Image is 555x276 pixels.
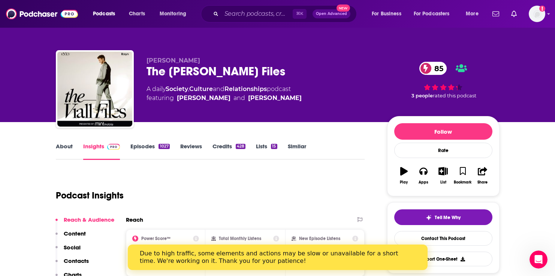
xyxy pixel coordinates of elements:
span: 3 people [411,93,433,98]
iframe: Intercom live chat banner [128,245,428,270]
div: Rate [394,143,492,158]
button: Content [55,230,86,244]
p: Social [64,244,81,251]
img: The Viall Files [57,52,132,127]
span: Tell Me Why [435,215,461,221]
div: List [440,180,446,185]
button: open menu [367,8,411,20]
a: 85 [419,62,447,75]
span: Logged in as sschroeder [529,6,545,22]
span: and [233,94,245,103]
button: Contacts [55,257,89,271]
a: InsightsPodchaser Pro [83,143,120,160]
img: Podchaser Pro [107,144,120,150]
button: Follow [394,123,492,140]
a: Relationships [224,85,267,92]
a: Contact This Podcast [394,231,492,246]
button: Show profile menu [529,6,545,22]
button: open menu [154,8,196,20]
a: Culture [189,85,213,92]
button: open menu [409,8,461,20]
div: [PERSON_NAME] [177,94,230,103]
button: tell me why sparkleTell Me Why [394,209,492,225]
button: Export One-Sheet [394,252,492,266]
button: open menu [88,8,125,20]
span: For Podcasters [414,9,450,19]
div: A daily podcast [147,85,302,103]
span: More [466,9,479,19]
button: List [433,162,453,189]
a: Credits428 [212,143,245,160]
h2: New Episode Listens [299,236,340,241]
a: Charts [124,8,150,20]
div: Search podcasts, credits, & more... [208,5,364,22]
button: Bookmark [453,162,473,189]
div: 85 3 peoplerated this podcast [387,57,500,103]
div: Bookmark [454,180,471,185]
p: Reach & Audience [64,216,114,223]
p: Content [64,230,86,237]
a: About [56,143,73,160]
a: Lists15 [256,143,277,160]
a: Reviews [180,143,202,160]
span: and [213,85,224,92]
span: featuring [147,94,302,103]
span: 85 [427,62,447,75]
div: Play [400,180,408,185]
span: Podcasts [93,9,115,19]
span: Monitoring [160,9,186,19]
a: Episodes1027 [130,143,169,160]
iframe: Intercom live chat [530,251,548,269]
a: Show notifications dropdown [508,7,520,20]
div: Share [477,180,488,185]
button: Social [55,244,81,258]
a: Similar [288,143,306,160]
h2: Power Score™ [141,236,171,241]
button: Apps [414,162,433,189]
img: tell me why sparkle [426,215,432,221]
span: For Business [372,9,401,19]
p: Contacts [64,257,89,264]
svg: Add a profile image [539,6,545,12]
span: , [188,85,189,92]
span: New [337,4,350,12]
span: Open Advanced [316,12,347,16]
div: Apps [419,180,428,185]
button: Share [473,162,492,189]
span: [PERSON_NAME] [147,57,200,64]
button: Play [394,162,414,189]
a: Nick Viall [248,94,302,103]
h1: Podcast Insights [56,190,124,201]
div: 15 [271,144,277,149]
img: Podchaser - Follow, Share and Rate Podcasts [6,7,78,21]
a: Society [166,85,188,92]
a: Show notifications dropdown [489,7,502,20]
span: ⌘ K [293,9,307,19]
h2: Reach [126,216,143,223]
div: 428 [236,144,245,149]
h2: Total Monthly Listens [219,236,261,241]
button: Reach & Audience [55,216,114,230]
img: User Profile [529,6,545,22]
span: rated this podcast [433,93,476,98]
div: 1027 [159,144,169,149]
button: open menu [461,8,488,20]
span: Charts [129,9,145,19]
button: Open AdvancedNew [313,9,350,18]
input: Search podcasts, credits, & more... [221,8,293,20]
